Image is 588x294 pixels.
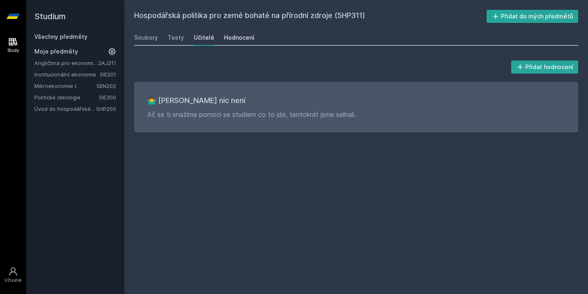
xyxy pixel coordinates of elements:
p: Ač se ti snažíme pomoci se studiem co to jde, tentokrát jsme selhali. [147,110,565,119]
a: Testy [168,29,184,46]
h3: 🤷‍♂️ [PERSON_NAME] nic není [147,95,565,106]
div: Hodnocení [224,34,254,42]
a: Mikroekonomie I. [34,82,97,90]
div: Učitelé [194,34,214,42]
a: 5IE201 [100,71,116,78]
a: Hodnocení [224,29,254,46]
a: 5IE300 [99,94,116,101]
a: Úvod do hospodářské a sociální politiky [34,105,96,113]
a: 5EN202 [97,83,116,89]
a: Study [2,33,25,58]
a: Soubory [134,29,158,46]
div: Testy [168,34,184,42]
a: Učitelé [194,29,214,46]
a: Všechny předměty [34,33,88,40]
h2: Hospodářská politika pro země bohaté na přírodní zdroje (5HP311) [134,10,487,23]
button: Přidat do mých předmětů [487,10,579,23]
button: Přidat hodnocení [511,61,579,74]
a: Uživatel [2,263,25,287]
a: Politické ideologie [34,93,99,101]
a: Angličtina pro ekonomická studia 1 (B2/C1) [34,59,98,67]
a: 2AJ211 [98,60,116,66]
a: Institucionální ekonomie [34,70,100,79]
a: 5HP200 [96,105,116,112]
div: Study [7,47,19,54]
div: Uživatel [4,277,22,283]
div: Soubory [134,34,158,42]
span: Moje předměty [34,47,78,56]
